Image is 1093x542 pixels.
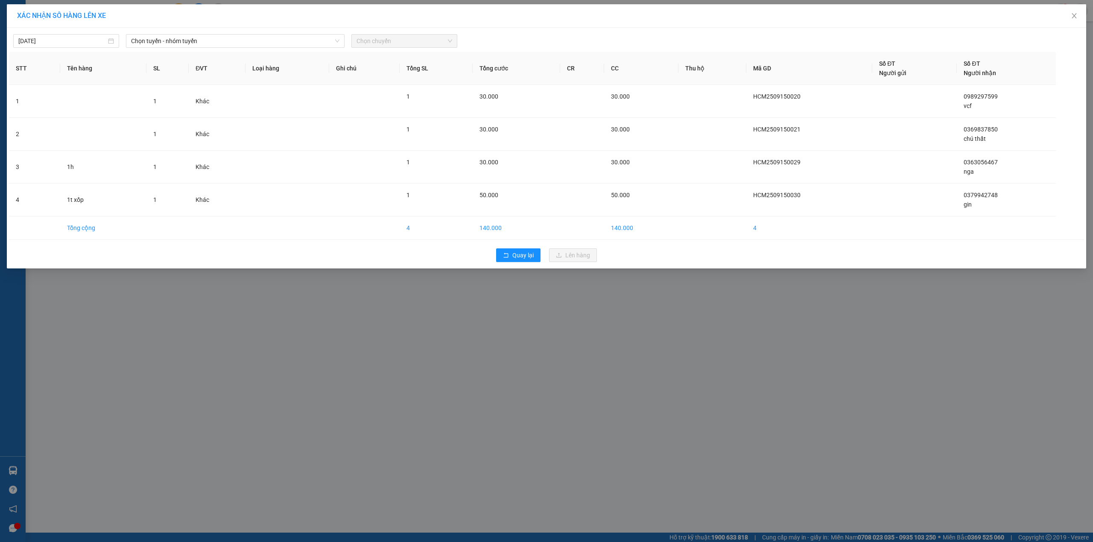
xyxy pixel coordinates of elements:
[189,85,245,118] td: Khác
[611,192,630,198] span: 50.000
[479,192,498,198] span: 50.000
[753,93,801,100] span: HCM2509150020
[964,159,998,166] span: 0363056467
[964,192,998,198] span: 0379942748
[153,98,157,105] span: 1
[153,196,157,203] span: 1
[549,248,597,262] button: uploadLên hàng
[60,216,146,240] td: Tổng cộng
[753,192,801,198] span: HCM2509150030
[9,52,60,85] th: STT
[60,151,146,184] td: 1h
[479,126,498,133] span: 30.000
[335,38,340,44] span: down
[753,126,801,133] span: HCM2509150021
[604,52,678,85] th: CC
[329,52,400,85] th: Ghi chú
[9,85,60,118] td: 1
[245,52,329,85] th: Loại hàng
[473,216,560,240] td: 140.000
[60,52,146,85] th: Tên hàng
[964,168,974,175] span: nga
[964,93,998,100] span: 0989297599
[400,216,473,240] td: 4
[611,93,630,100] span: 30.000
[189,118,245,151] td: Khác
[18,36,106,46] input: 15/09/2025
[964,201,972,208] span: gin
[153,163,157,170] span: 1
[964,135,986,142] span: chú thất
[1071,12,1078,19] span: close
[964,102,972,109] span: vcf
[406,126,410,133] span: 1
[964,126,998,133] span: 0369837850
[406,159,410,166] span: 1
[611,159,630,166] span: 30.000
[746,52,872,85] th: Mã GD
[753,159,801,166] span: HCM2509150029
[400,52,473,85] th: Tổng SL
[611,126,630,133] span: 30.000
[9,184,60,216] td: 4
[146,52,189,85] th: SL
[406,192,410,198] span: 1
[496,248,541,262] button: rollbackQuay lại
[153,131,157,137] span: 1
[9,151,60,184] td: 3
[604,216,678,240] td: 140.000
[678,52,746,85] th: Thu hộ
[512,251,534,260] span: Quay lại
[560,52,604,85] th: CR
[9,118,60,151] td: 2
[189,151,245,184] td: Khác
[479,93,498,100] span: 30.000
[473,52,560,85] th: Tổng cước
[357,35,452,47] span: Chọn chuyến
[879,60,895,67] span: Số ĐT
[189,184,245,216] td: Khác
[189,52,245,85] th: ĐVT
[879,70,906,76] span: Người gửi
[1062,4,1086,28] button: Close
[964,60,980,67] span: Số ĐT
[131,35,339,47] span: Chọn tuyến - nhóm tuyến
[60,184,146,216] td: 1t xốp
[964,70,996,76] span: Người nhận
[17,12,106,20] span: XÁC NHẬN SỐ HÀNG LÊN XE
[503,252,509,259] span: rollback
[479,159,498,166] span: 30.000
[746,216,872,240] td: 4
[406,93,410,100] span: 1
